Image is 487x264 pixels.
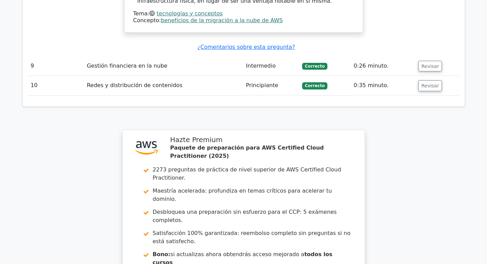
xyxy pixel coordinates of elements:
font: Intermedio [246,62,276,69]
font: Revisar [421,83,439,88]
font: Correcto [305,83,325,88]
font: Redes y distribución de contenidos [87,82,182,88]
font: 9 [31,62,34,69]
font: Concepto: [133,17,161,24]
a: tecnologías y conceptos [157,10,222,17]
font: Revisar [421,63,439,69]
font: 0:26 minuto. [354,62,389,69]
font: Gestión financiera en la nube [87,62,167,69]
font: Tema: [133,10,150,17]
a: ¿Comentarios sobre esta pregunta? [198,44,295,50]
a: beneficios de la migración a la nube de AWS [161,17,283,24]
button: Revisar [418,80,442,91]
font: 0:35 minuto. [354,82,389,88]
font: Correcto [305,64,325,69]
font: Principiante [246,82,278,88]
font: 10 [31,82,38,88]
button: Revisar [418,61,442,72]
